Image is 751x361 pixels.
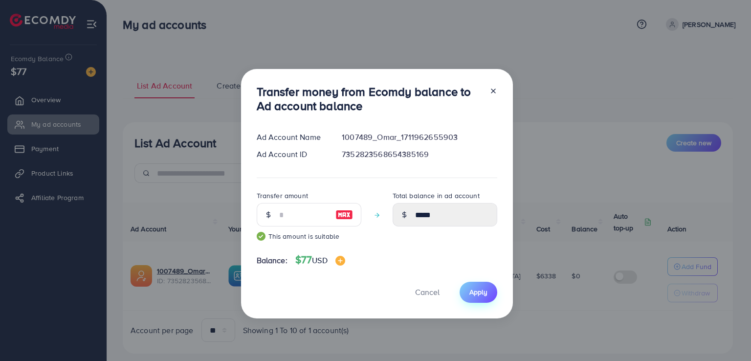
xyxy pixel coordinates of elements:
[312,255,327,266] span: USD
[295,254,345,266] h4: $77
[709,317,744,354] iframe: Chat
[469,287,487,297] span: Apply
[334,149,505,160] div: 7352823568654385169
[460,282,497,303] button: Apply
[257,232,265,241] img: guide
[334,132,505,143] div: 1007489_Omar_1711962655903
[257,231,361,241] small: This amount is suitable
[249,132,334,143] div: Ad Account Name
[415,287,440,297] span: Cancel
[393,191,480,201] label: Total balance in ad account
[403,282,452,303] button: Cancel
[257,255,287,266] span: Balance:
[257,85,482,113] h3: Transfer money from Ecomdy balance to Ad account balance
[335,209,353,221] img: image
[249,149,334,160] div: Ad Account ID
[335,256,345,266] img: image
[257,191,308,201] label: Transfer amount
